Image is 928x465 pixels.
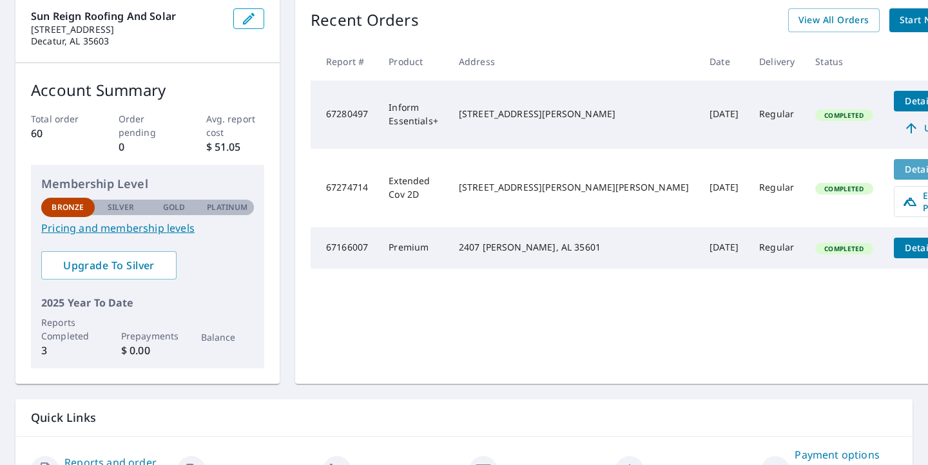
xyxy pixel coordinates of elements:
[817,244,871,253] span: Completed
[108,202,135,213] p: Silver
[699,81,749,149] td: [DATE]
[31,79,264,102] p: Account Summary
[207,202,247,213] p: Platinum
[817,184,871,193] span: Completed
[311,43,378,81] th: Report #
[121,329,175,343] p: Prepayments
[206,139,265,155] p: $ 51.05
[699,149,749,227] td: [DATE]
[699,43,749,81] th: Date
[311,149,378,227] td: 67274714
[41,220,254,236] a: Pricing and membership levels
[31,8,223,24] p: Sun Reign Roofing and Solar
[311,8,419,32] p: Recent Orders
[749,81,805,149] td: Regular
[459,181,689,194] div: [STREET_ADDRESS][PERSON_NAME][PERSON_NAME]
[206,112,265,139] p: Avg. report cost
[163,202,185,213] p: Gold
[378,149,449,227] td: Extended Cov 2D
[41,343,95,358] p: 3
[749,43,805,81] th: Delivery
[31,112,90,126] p: Total order
[31,35,223,47] p: Decatur, AL 35603
[459,241,689,254] div: 2407 [PERSON_NAME], AL 35601
[788,8,880,32] a: View All Orders
[201,330,255,344] p: Balance
[311,227,378,269] td: 67166007
[52,202,84,213] p: Bronze
[41,316,95,343] p: Reports Completed
[459,108,689,120] div: [STREET_ADDRESS][PERSON_NAME]
[805,43,883,81] th: Status
[41,175,254,193] p: Membership Level
[699,227,749,269] td: [DATE]
[817,111,871,120] span: Completed
[31,126,90,141] p: 60
[749,149,805,227] td: Regular
[449,43,699,81] th: Address
[378,227,449,269] td: Premium
[119,112,177,139] p: Order pending
[41,251,177,280] a: Upgrade To Silver
[798,12,869,28] span: View All Orders
[378,81,449,149] td: Inform Essentials+
[311,81,378,149] td: 67280497
[52,258,166,272] span: Upgrade To Silver
[121,343,175,358] p: $ 0.00
[749,227,805,269] td: Regular
[378,43,449,81] th: Product
[31,410,897,426] p: Quick Links
[119,139,177,155] p: 0
[31,24,223,35] p: [STREET_ADDRESS]
[41,295,254,310] p: 2025 Year To Date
